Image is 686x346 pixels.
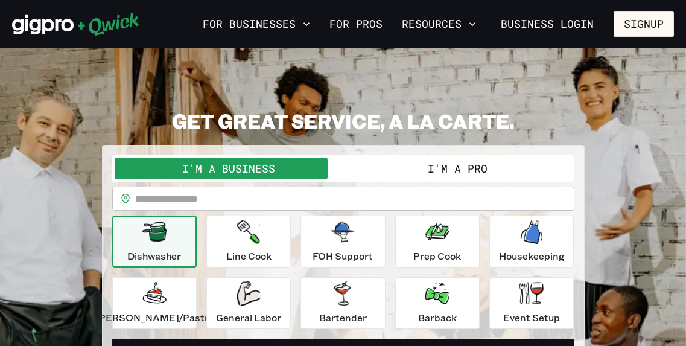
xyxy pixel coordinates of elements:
p: General Labor [216,310,281,325]
p: Prep Cook [413,249,461,263]
button: Bartender [300,277,385,329]
button: For Businesses [198,14,315,34]
button: Resources [397,14,481,34]
button: [PERSON_NAME]/Pastry [112,277,197,329]
button: Prep Cook [395,216,480,268]
button: Housekeeping [489,216,574,268]
button: FOH Support [300,216,385,268]
p: [PERSON_NAME]/Pastry [95,310,214,325]
button: Line Cook [206,216,291,268]
button: Dishwasher [112,216,197,268]
button: General Labor [206,277,291,329]
a: For Pros [325,14,387,34]
p: Housekeeping [499,249,565,263]
button: Barback [395,277,480,329]
p: Barback [418,310,457,325]
p: Line Cook [226,249,272,263]
p: Dishwasher [127,249,181,263]
p: Bartender [319,310,367,325]
p: FOH Support [313,249,373,263]
button: I'm a Pro [343,158,572,179]
button: Signup [614,11,674,37]
p: Event Setup [503,310,560,325]
button: I'm a Business [115,158,343,179]
button: Event Setup [489,277,574,329]
a: Business Login [491,11,604,37]
h2: GET GREAT SERVICE, A LA CARTE. [102,109,585,133]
